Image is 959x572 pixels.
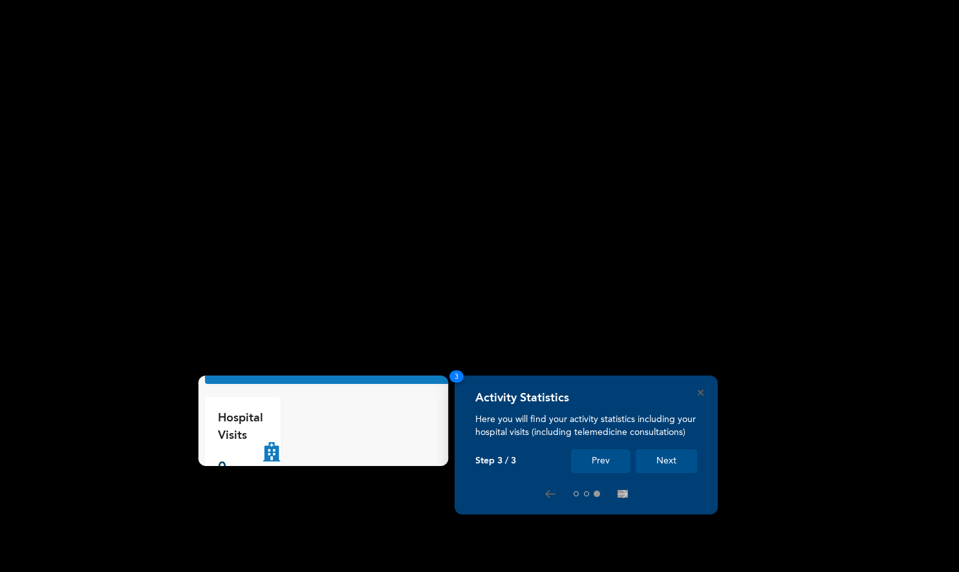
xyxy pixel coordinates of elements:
h4: Activity Statistics [475,391,569,405]
p: Hospital Visits [218,410,263,445]
p: Here you will find your activity statistics including your hospital visits (including telemedicin... [475,413,697,439]
span: 3 [449,370,464,383]
button: Close [698,390,704,396]
p: Step 3 / 3 [475,456,516,467]
button: Next [636,449,697,473]
p: 0 [218,458,263,479]
button: Prev [571,449,630,473]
